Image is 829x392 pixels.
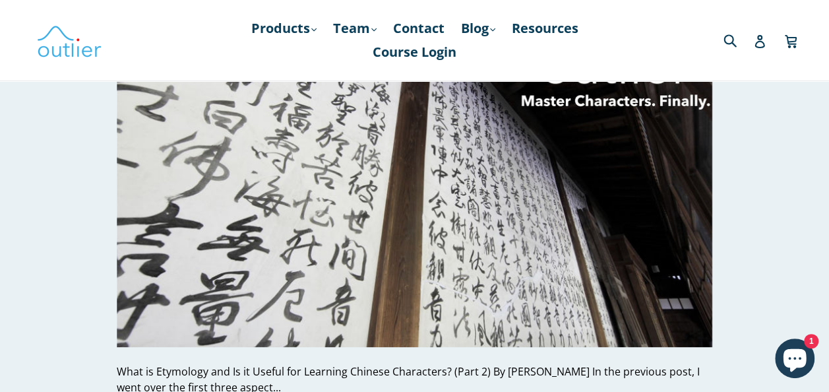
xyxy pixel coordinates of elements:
a: Products [245,16,323,40]
a: Resources [505,16,585,40]
img: What is Etymology and Is it Useful for Learning Chinese Characters? (Part 2) [117,12,712,347]
input: Search [720,26,756,53]
a: Contact [386,16,451,40]
a: Team [326,16,383,40]
inbox-online-store-chat: Shopify online store chat [771,339,818,381]
a: Course Login [366,40,463,64]
a: Blog [454,16,502,40]
img: Outlier Linguistics [36,21,102,59]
